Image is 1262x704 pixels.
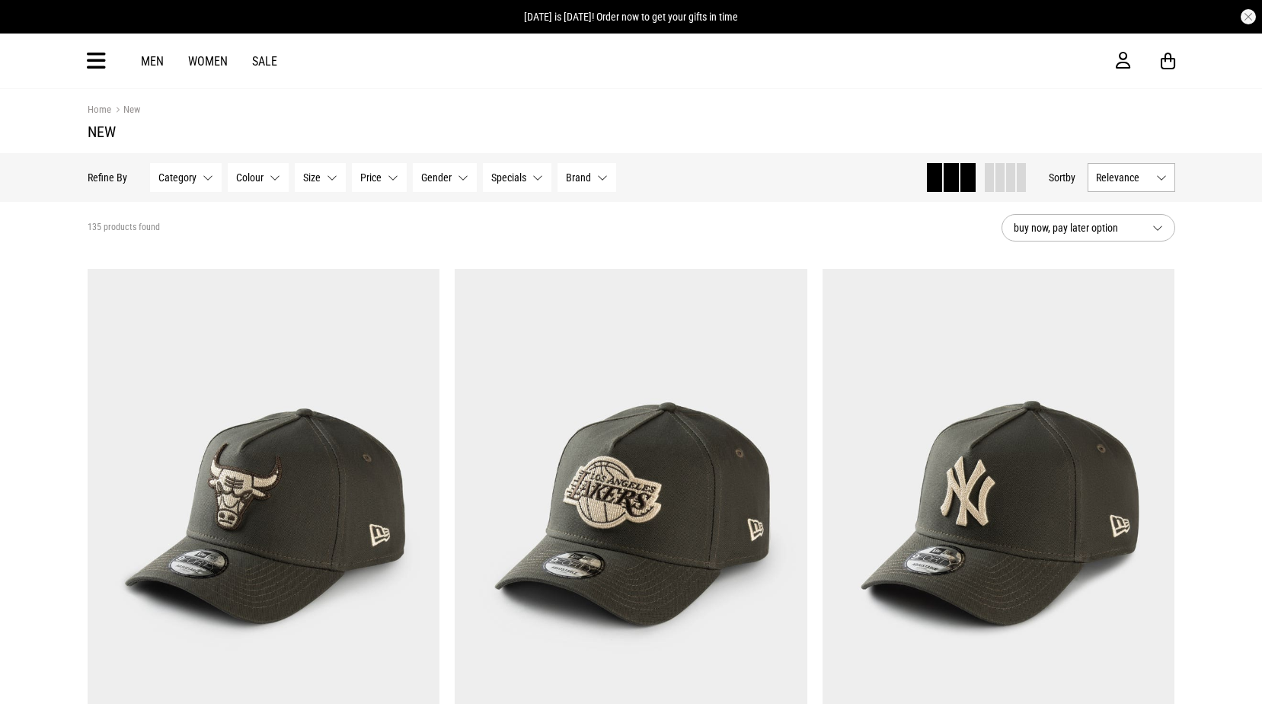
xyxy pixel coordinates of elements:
a: Home [88,104,111,115]
button: Specials [483,163,551,192]
span: Gender [421,171,452,184]
button: Category [150,163,222,192]
button: Brand [558,163,616,192]
span: Brand [566,171,591,184]
button: Price [352,163,407,192]
a: New [111,104,140,118]
button: buy now, pay later option [1002,214,1175,242]
button: Size [295,163,346,192]
a: Men [141,54,164,69]
span: Price [360,171,382,184]
span: Specials [491,171,526,184]
button: Colour [228,163,289,192]
p: Refine By [88,171,127,184]
button: Relevance [1088,163,1175,192]
span: [DATE] is [DATE]! Order now to get your gifts in time [524,11,738,23]
a: Sale [252,54,277,69]
span: by [1066,171,1075,184]
span: Relevance [1096,171,1150,184]
h1: New [88,123,1175,141]
button: Sortby [1049,168,1075,187]
span: 135 products found [88,222,160,234]
button: Gender [413,163,477,192]
a: Women [188,54,228,69]
span: buy now, pay later option [1014,219,1140,237]
span: Category [158,171,196,184]
span: Colour [236,171,264,184]
span: Size [303,171,321,184]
